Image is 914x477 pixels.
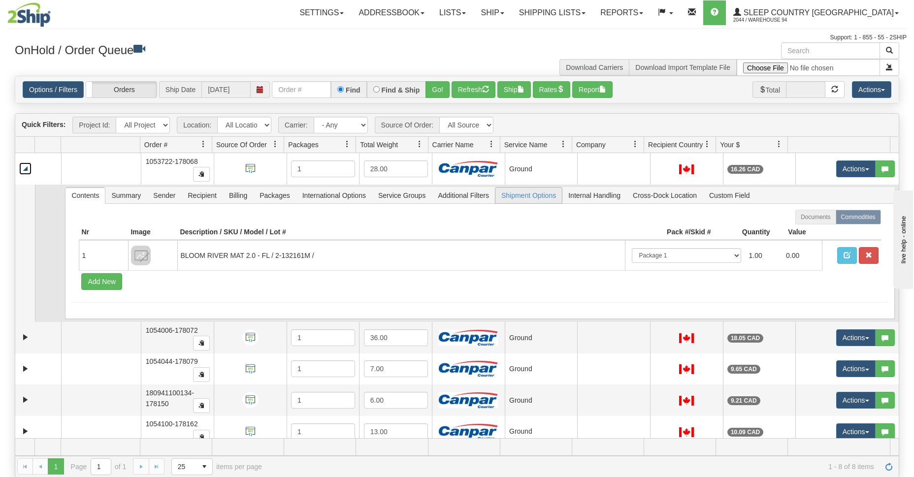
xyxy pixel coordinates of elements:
[195,136,212,153] a: Order # filter column settings
[439,424,498,440] img: Canpar
[105,188,147,203] span: Summary
[19,363,32,375] a: Expand
[635,64,730,71] a: Download Import Template File
[375,117,440,133] span: Source Of Order:
[439,392,498,408] img: Canpar
[737,59,880,76] input: Import
[795,210,836,224] label: Documents
[726,0,906,25] a: Sleep Country [GEOGRAPHIC_DATA] 2044 / Warehouse 94
[171,458,262,475] span: items per page
[439,361,498,377] img: Canpar
[679,164,694,174] img: CA
[881,458,897,474] a: Refresh
[505,153,578,185] td: Ground
[727,334,763,343] div: 18.05 CAD
[81,273,122,290] button: Add New
[71,458,127,475] span: Page of 1
[15,42,450,57] h3: OnHold / Order Queue
[533,81,571,98] button: Rates
[296,188,372,203] span: International Options
[147,188,181,203] span: Sender
[836,210,881,224] label: Commodities
[504,140,548,150] span: Service Name
[505,322,578,353] td: Ground
[65,188,105,203] span: Contents
[891,188,913,288] iframe: chat widget
[679,427,694,437] img: CA
[48,458,64,474] span: Page 1
[782,244,819,267] td: 0.00
[91,459,111,475] input: Page 1
[727,428,763,437] div: 10.09 CAD
[512,0,593,25] a: Shipping lists
[836,423,876,440] button: Actions
[193,430,210,445] button: Copy to clipboard
[86,82,157,97] label: Orders
[351,0,432,25] a: Addressbook
[432,0,473,25] a: Lists
[7,33,907,42] div: Support: 1 - 855 - 55 - 2SHIP
[699,136,716,153] a: Recipient Country filter column settings
[146,420,198,428] span: 1054100-178162
[178,462,191,472] span: 25
[19,162,32,175] a: Collapse
[346,87,360,94] label: Find
[411,136,428,153] a: Total Weight filter column settings
[836,392,876,409] button: Actions
[505,384,578,416] td: Ground
[752,81,786,98] span: Total
[452,81,495,98] button: Refresh
[727,165,763,174] div: 16.26 CAD
[79,224,128,240] th: Nr
[22,120,65,129] label: Quick Filters:
[627,136,644,153] a: Company filter column settings
[278,117,314,133] span: Carrier:
[483,136,500,153] a: Carrier Name filter column settings
[272,81,331,98] input: Order #
[146,389,194,408] span: 180941100134-178150
[159,81,201,98] span: Ship Date
[745,244,783,267] td: 1.00
[23,81,84,98] a: Options / Filters
[679,333,694,343] img: CA
[593,0,651,25] a: Reports
[495,188,562,203] span: Shipment Options
[576,140,606,150] span: Company
[177,224,624,240] th: Description / SKU / Model / Lot #
[562,188,626,203] span: Internal Handling
[72,117,116,133] span: Project Id:
[425,81,450,98] button: Go!
[223,188,253,203] span: Billing
[555,136,572,153] a: Service Name filter column settings
[171,458,213,475] span: Page sizes drop down
[128,224,177,240] th: Image
[360,140,398,150] span: Total Weight
[439,161,498,177] img: Canpar
[288,140,318,150] span: Packages
[836,329,876,346] button: Actions
[679,396,694,406] img: CA
[572,81,613,98] button: Report
[131,246,151,265] img: 8DAB37Fk3hKpn3AAAAAElFTkSuQmCC
[727,396,760,405] div: 9.21 CAD
[177,240,624,270] td: BLOOM RIVER MAT 2.0 - FL / 2-132161M /
[216,140,267,150] span: Source Of Order
[182,188,223,203] span: Recipient
[292,0,351,25] a: Settings
[836,160,876,177] button: Actions
[7,8,91,16] div: live help - online
[727,365,760,374] div: 9.65 CAD
[193,167,210,182] button: Copy to clipboard
[242,361,259,377] img: API
[276,463,874,471] span: 1 - 8 of 8 items
[146,158,198,165] span: 1053722-178068
[703,188,755,203] span: Custom Field
[741,8,894,17] span: Sleep Country [GEOGRAPHIC_DATA]
[19,425,32,438] a: Expand
[372,188,431,203] span: Service Groups
[242,423,259,440] img: API
[781,42,880,59] input: Search
[19,331,32,344] a: Expand
[193,367,210,382] button: Copy to clipboard
[144,140,167,150] span: Order #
